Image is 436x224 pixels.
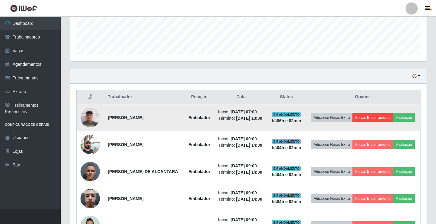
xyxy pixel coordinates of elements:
strong: há 04 h e 02 min [272,199,301,204]
li: Início: [218,109,264,115]
button: Avaliação [393,113,415,122]
time: [DATE] 13:00 [236,116,262,121]
button: Avaliação [393,194,415,203]
img: 1709375112510.jpeg [81,105,100,130]
button: Forçar Encerramento [352,140,393,149]
time: [DATE] 09:00 [231,163,257,168]
time: [DATE] 09:00 [231,190,257,195]
button: Avaliação [393,167,415,176]
strong: [PERSON_NAME] [108,196,143,201]
li: Término: [218,115,264,122]
li: Término: [218,196,264,202]
button: Adicionar Horas Extra [311,140,352,149]
strong: [PERSON_NAME] [108,115,143,120]
strong: Embalador [188,196,210,201]
th: Status [268,90,305,104]
strong: [PERSON_NAME] [108,142,143,147]
time: [DATE] 07:00 [231,109,257,114]
button: Forçar Encerramento [352,167,393,176]
time: [DATE] 14:00 [236,197,262,202]
strong: há 04 h e 02 min [272,172,301,177]
th: Posição [184,90,215,104]
time: [DATE] 09:00 [231,136,257,141]
span: EM ANDAMENTO [272,112,301,117]
time: [DATE] 14:00 [236,143,262,148]
strong: Embalador [188,115,210,120]
button: Forçar Encerramento [352,194,393,203]
img: 1702417487415.jpeg [81,132,100,157]
th: Opções [305,90,420,104]
img: 1742686144384.jpeg [81,186,100,211]
li: Início: [218,217,264,223]
strong: [PERSON_NAME] DE ALCANTARA [108,169,178,174]
li: Término: [218,169,264,176]
img: CoreUI Logo [10,5,37,12]
strong: Embalador [188,169,210,174]
strong: há 06 h e 02 min [272,118,301,123]
button: Adicionar Horas Extra [311,194,352,203]
img: 1730850583959.jpeg [81,154,100,189]
button: Avaliação [393,140,415,149]
strong: há 04 h e 02 min [272,145,301,150]
button: Adicionar Horas Extra [311,167,352,176]
button: Adicionar Horas Extra [311,113,352,122]
strong: Embalador [188,142,210,147]
th: Data [215,90,268,104]
span: EM ANDAMENTO [272,193,301,198]
time: [DATE] 09:00 [231,217,257,222]
li: Início: [218,163,264,169]
li: Início: [218,190,264,196]
button: Forçar Encerramento [352,113,393,122]
th: Trabalhador [104,90,184,104]
span: EM ANDAMENTO [272,166,301,171]
li: Término: [218,142,264,149]
span: EM ANDAMENTO [272,139,301,144]
time: [DATE] 14:00 [236,170,262,175]
li: Início: [218,136,264,142]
